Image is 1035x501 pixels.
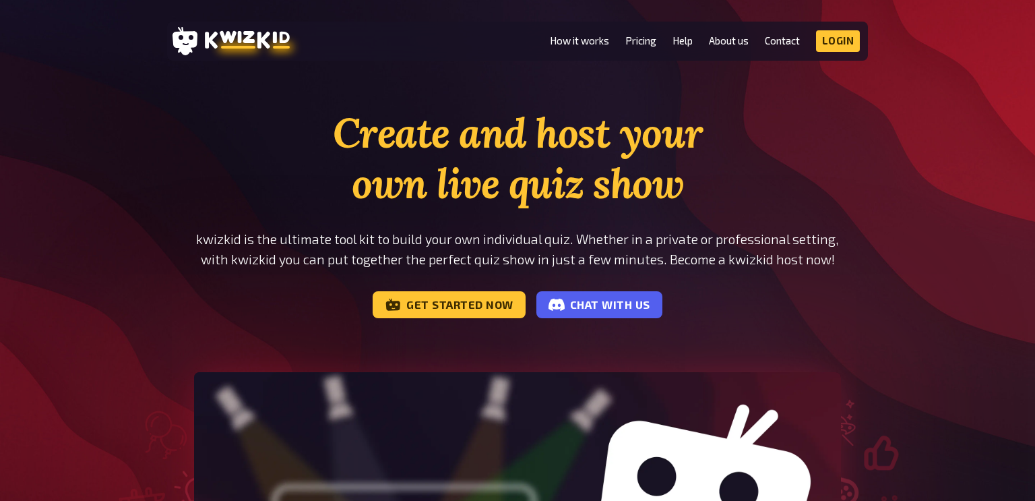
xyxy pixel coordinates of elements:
p: kwizkid is the ultimate tool kit to build your own individual quiz. Whether in a private or profe... [194,229,841,270]
a: Login [816,30,860,52]
a: Pricing [625,35,656,47]
a: About us [709,35,749,47]
a: How it works [550,35,609,47]
h1: Create and host your own live quiz show [194,108,841,209]
a: Chat with us [536,291,662,318]
a: Help [672,35,693,47]
a: Contact [765,35,800,47]
a: Get started now [373,291,526,318]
